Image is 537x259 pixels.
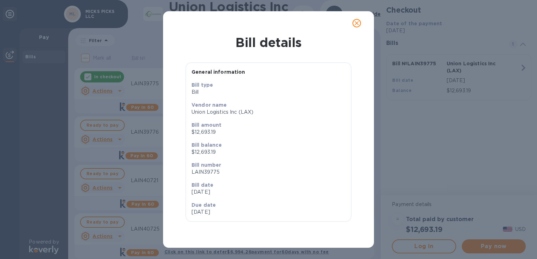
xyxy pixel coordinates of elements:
[192,69,245,75] b: General information
[192,122,222,128] b: Bill amount
[192,102,227,108] b: Vendor name
[192,188,345,196] p: [DATE]
[192,208,266,216] p: [DATE]
[348,15,365,32] button: close
[192,202,216,208] b: Due date
[192,82,213,88] b: Bill type
[192,148,345,156] p: $12,693.19
[192,168,345,176] p: LAIN39775
[192,162,221,168] b: Bill number
[169,35,368,50] h1: Bill details
[192,142,222,148] b: Bill balance
[192,128,345,136] p: $12,693.19
[192,108,345,116] p: Union Logistics Inc (LAX)
[192,88,345,96] p: Bill
[192,182,213,188] b: Bill date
